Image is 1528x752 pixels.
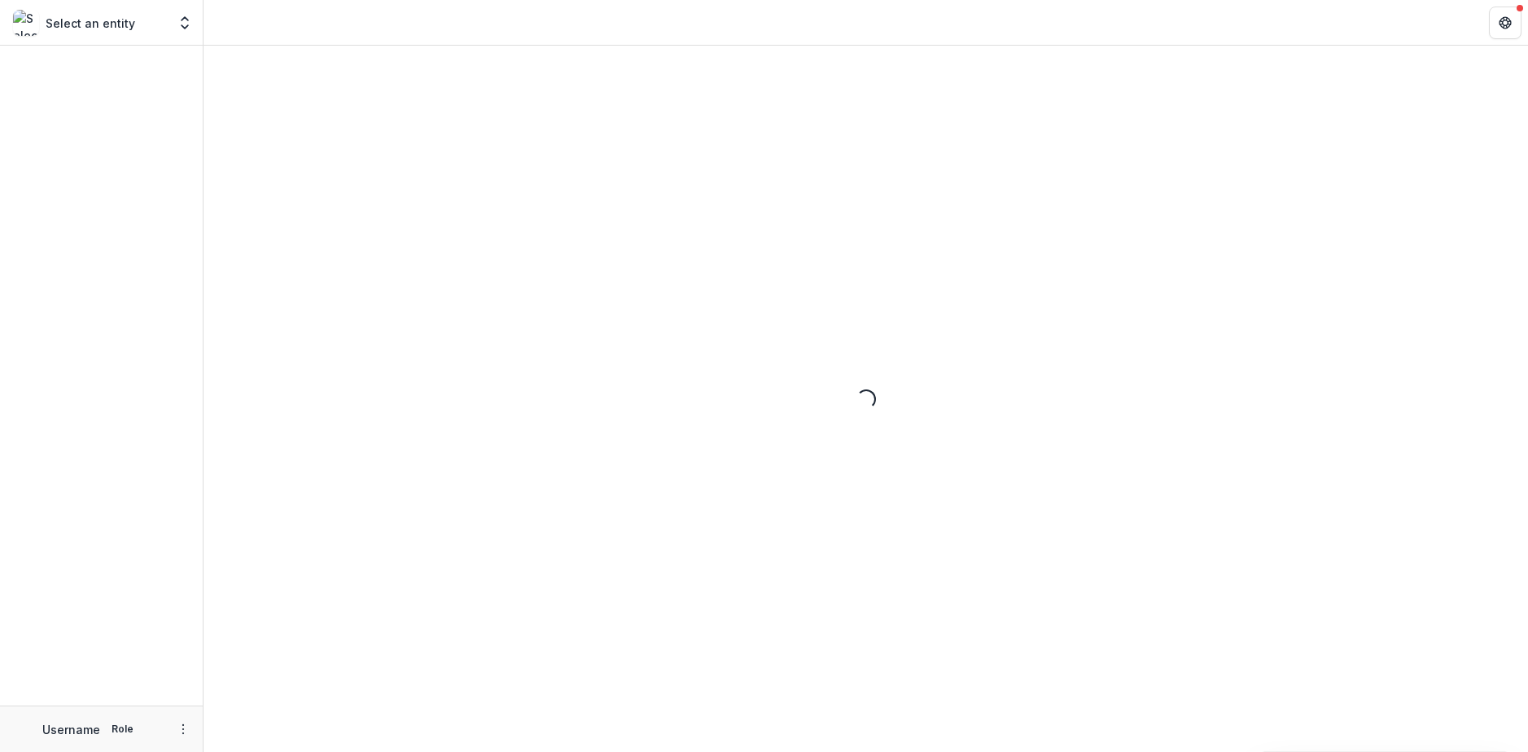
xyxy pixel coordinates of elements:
[173,719,193,739] button: More
[107,722,138,737] p: Role
[42,721,100,738] p: Username
[173,7,196,39] button: Open entity switcher
[1489,7,1521,39] button: Get Help
[13,10,39,36] img: Select an entity
[46,15,135,32] p: Select an entity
